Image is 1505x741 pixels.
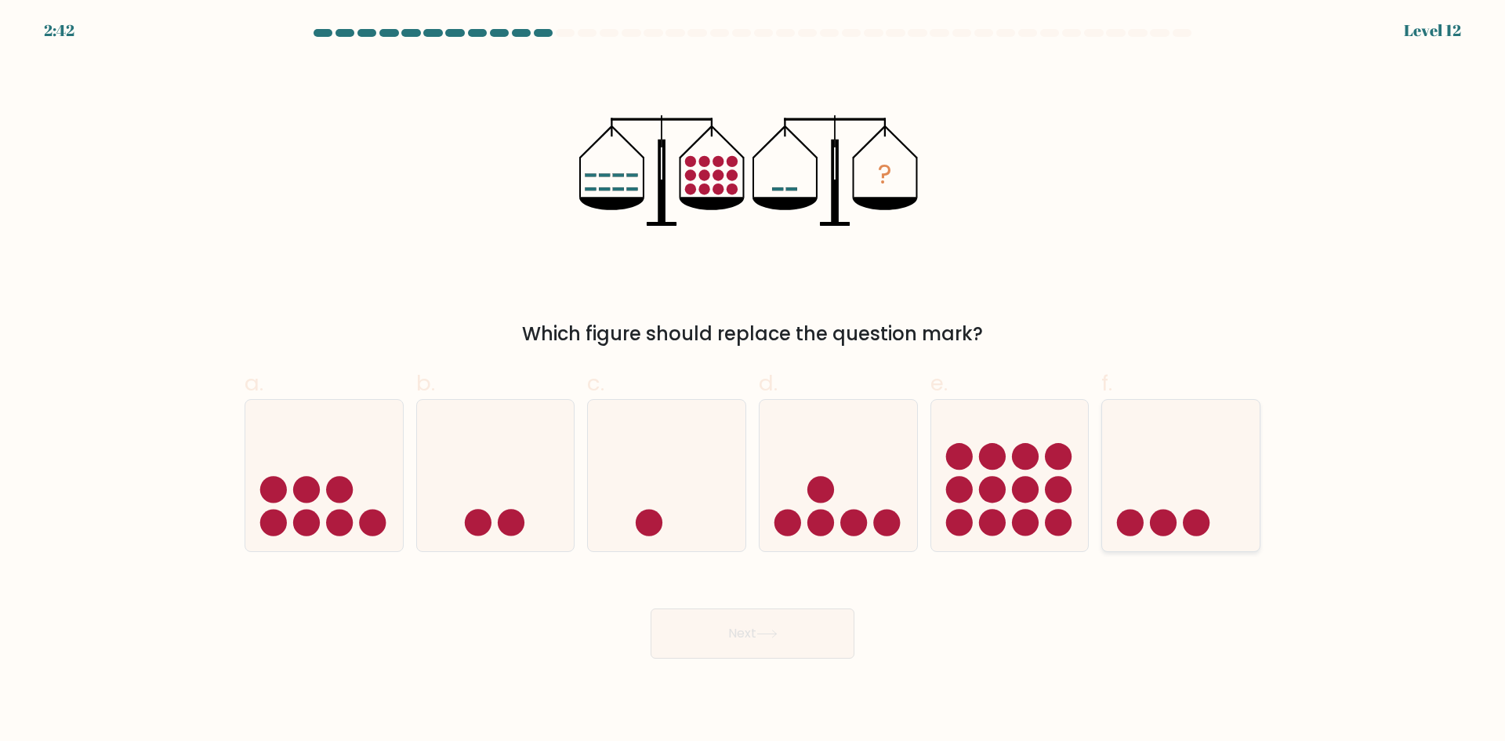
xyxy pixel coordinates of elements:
[587,368,604,398] span: c.
[416,368,435,398] span: b.
[1404,19,1461,42] div: Level 12
[878,156,892,193] tspan: ?
[930,368,948,398] span: e.
[254,320,1251,348] div: Which figure should replace the question mark?
[44,19,74,42] div: 2:42
[245,368,263,398] span: a.
[651,608,854,659] button: Next
[1101,368,1112,398] span: f.
[759,368,778,398] span: d.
